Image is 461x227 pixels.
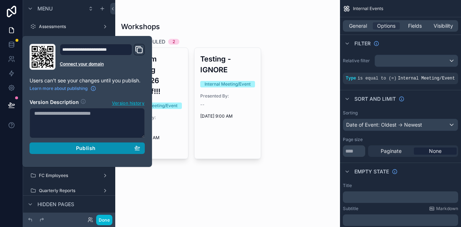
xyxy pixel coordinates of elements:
[112,99,145,106] button: Version history
[343,206,358,212] label: Subtitle
[27,170,111,181] a: FC Employees
[37,201,74,208] span: Hidden pages
[30,77,145,84] p: Users can't see your changes until you publish.
[30,86,88,91] span: Learn more about publishing
[354,40,371,47] span: Filter
[434,22,453,29] span: Visibility
[27,185,111,196] a: Quarterly Reports
[112,99,144,106] span: Version history
[436,206,458,212] span: Markdown
[39,173,99,178] label: FC Employees
[346,76,356,81] span: Type
[30,99,79,106] h2: Version Description
[358,76,397,81] span: is equal to (=)
[343,58,372,64] label: Relative filter
[27,21,111,32] a: Assessments
[343,214,458,226] div: scrollable content
[408,22,422,29] span: Fields
[343,183,352,189] label: Title
[37,5,53,12] span: Menu
[76,145,95,151] span: Publish
[96,215,112,225] button: Done
[353,6,383,12] span: Internal Events
[429,206,458,212] a: Markdown
[398,76,455,81] span: Internal Meeting/Event
[377,22,395,29] span: Options
[343,137,363,142] label: Page size
[429,147,442,155] span: None
[39,24,99,29] label: Assessments
[381,147,402,155] span: Paginate
[343,110,358,116] label: Sorting
[30,142,145,154] button: Publish
[39,188,99,194] label: Quarterly Reports
[60,61,145,67] a: Connect your domain
[354,168,389,175] span: Empty state
[349,22,367,29] span: General
[60,44,145,70] div: Domain and Custom Link
[30,86,96,91] a: Learn more about publishing
[343,119,458,131] button: Date of Event: Oldest -> Newest
[354,95,396,103] span: Sort And Limit
[343,191,458,203] div: scrollable content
